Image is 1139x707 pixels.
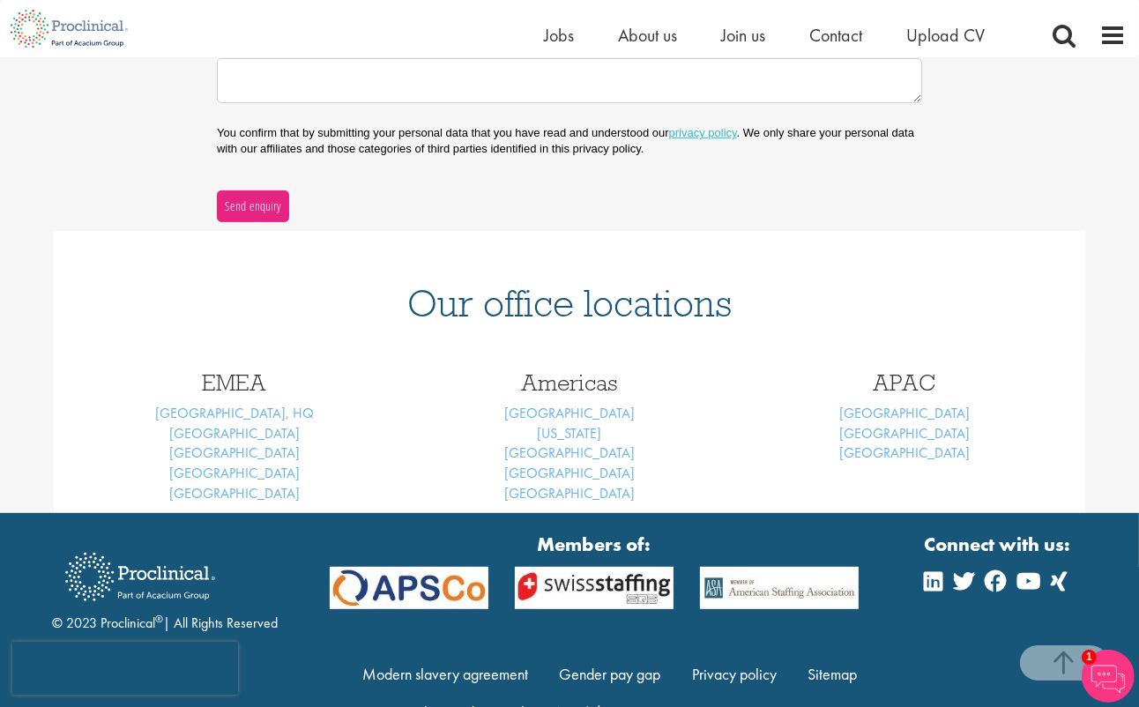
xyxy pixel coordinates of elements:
a: Contact [809,24,862,47]
a: Upload CV [906,24,985,47]
a: privacy policy [669,126,737,139]
a: [GEOGRAPHIC_DATA], HQ [155,404,314,422]
a: [GEOGRAPHIC_DATA] [504,443,635,462]
h3: APAC [750,371,1059,394]
a: [GEOGRAPHIC_DATA] [169,443,300,462]
p: You confirm that by submitting your personal data that you have read and understood our . We only... [217,125,922,157]
a: Privacy policy [692,664,777,684]
a: [GEOGRAPHIC_DATA] [169,484,300,502]
span: 1 [1082,650,1097,665]
a: Join us [721,24,765,47]
a: [US_STATE] [538,424,602,443]
img: Chatbot [1082,650,1135,703]
a: [GEOGRAPHIC_DATA] [169,424,300,443]
strong: Members of: [330,531,860,558]
a: [GEOGRAPHIC_DATA] [169,464,300,482]
img: APSCo [502,567,687,609]
img: APSCo [316,567,502,609]
h3: Americas [415,371,724,394]
a: [GEOGRAPHIC_DATA] [839,404,970,422]
a: Modern slavery agreement [362,664,528,684]
a: Gender pay gap [559,664,660,684]
img: Proclinical Recruitment [52,540,228,614]
a: About us [618,24,677,47]
strong: Connect with us: [924,531,1074,558]
a: [GEOGRAPHIC_DATA] [504,464,635,482]
a: Sitemap [808,664,857,684]
a: [GEOGRAPHIC_DATA] [504,484,635,502]
a: [GEOGRAPHIC_DATA] [839,443,970,462]
a: [GEOGRAPHIC_DATA] [504,404,635,422]
img: APSCo [687,567,872,609]
h3: EMEA [80,371,389,394]
sup: ® [155,612,163,626]
div: © 2023 Proclinical | All Rights Reserved [52,540,278,634]
h1: Our office locations [80,284,1059,323]
a: Jobs [544,24,574,47]
span: Send enquiry [225,197,282,216]
a: [GEOGRAPHIC_DATA] [839,424,970,443]
iframe: reCAPTCHA [12,642,238,695]
button: Send enquiry [217,190,289,222]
